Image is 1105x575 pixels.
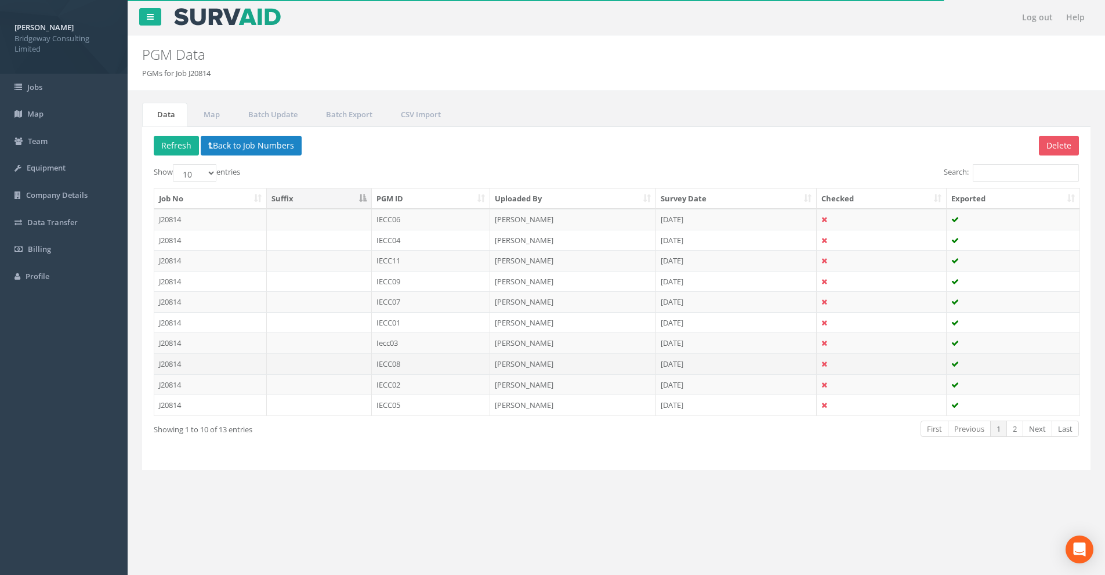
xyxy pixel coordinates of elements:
th: Suffix: activate to sort column descending [267,189,372,209]
th: PGM ID: activate to sort column ascending [372,189,491,209]
td: [PERSON_NAME] [490,374,656,395]
td: IECC09 [372,271,491,292]
a: Last [1052,421,1079,437]
td: J20814 [154,395,267,415]
button: Refresh [154,136,199,155]
td: IECC04 [372,230,491,251]
td: J20814 [154,209,267,230]
a: 1 [990,421,1007,437]
span: Jobs [27,82,42,92]
td: [PERSON_NAME] [490,209,656,230]
a: Batch Export [311,103,385,126]
td: Iecc03 [372,332,491,353]
div: Showing 1 to 10 of 13 entries [154,420,529,435]
th: Uploaded By: activate to sort column ascending [490,189,656,209]
td: J20814 [154,353,267,374]
li: PGMs for Job J20814 [142,68,211,79]
a: CSV Import [386,103,453,126]
td: IECC02 [372,374,491,395]
a: Batch Update [233,103,310,126]
td: [DATE] [656,230,817,251]
td: [DATE] [656,374,817,395]
td: IECC08 [372,353,491,374]
strong: [PERSON_NAME] [15,22,74,32]
a: First [921,421,948,437]
td: [DATE] [656,312,817,333]
a: Next [1023,421,1052,437]
td: [PERSON_NAME] [490,353,656,374]
span: Bridgeway Consulting Limited [15,33,113,55]
div: Open Intercom Messenger [1066,536,1093,563]
span: Data Transfer [27,217,78,227]
td: J20814 [154,312,267,333]
td: [DATE] [656,271,817,292]
td: [DATE] [656,209,817,230]
td: J20814 [154,230,267,251]
input: Search: [973,164,1079,182]
td: [PERSON_NAME] [490,332,656,353]
select: Showentries [173,164,216,182]
td: IECC05 [372,395,491,415]
td: IECC07 [372,291,491,312]
td: [PERSON_NAME] [490,271,656,292]
label: Search: [944,164,1079,182]
td: [PERSON_NAME] [490,312,656,333]
td: [PERSON_NAME] [490,230,656,251]
td: [DATE] [656,332,817,353]
label: Show entries [154,164,240,182]
span: Team [28,136,48,146]
td: J20814 [154,332,267,353]
span: Map [27,109,44,119]
td: [DATE] [656,395,817,415]
a: Previous [948,421,991,437]
button: Back to Job Numbers [201,136,302,155]
span: Profile [26,271,49,281]
a: 2 [1006,421,1023,437]
td: [DATE] [656,353,817,374]
th: Exported: activate to sort column ascending [947,189,1079,209]
span: Equipment [27,162,66,173]
td: [PERSON_NAME] [490,250,656,271]
th: Checked: activate to sort column ascending [817,189,947,209]
td: J20814 [154,271,267,292]
td: J20814 [154,374,267,395]
td: [DATE] [656,291,817,312]
h2: PGM Data [142,47,930,62]
td: [PERSON_NAME] [490,291,656,312]
td: J20814 [154,250,267,271]
td: J20814 [154,291,267,312]
td: [DATE] [656,250,817,271]
a: Data [142,103,187,126]
td: [PERSON_NAME] [490,395,656,415]
a: [PERSON_NAME] Bridgeway Consulting Limited [15,19,113,55]
span: Company Details [26,190,88,200]
span: Billing [28,244,51,254]
a: Map [189,103,232,126]
th: Survey Date: activate to sort column ascending [656,189,817,209]
td: IECC01 [372,312,491,333]
td: IECC06 [372,209,491,230]
button: Delete [1039,136,1079,155]
th: Job No: activate to sort column ascending [154,189,267,209]
td: IECC11 [372,250,491,271]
